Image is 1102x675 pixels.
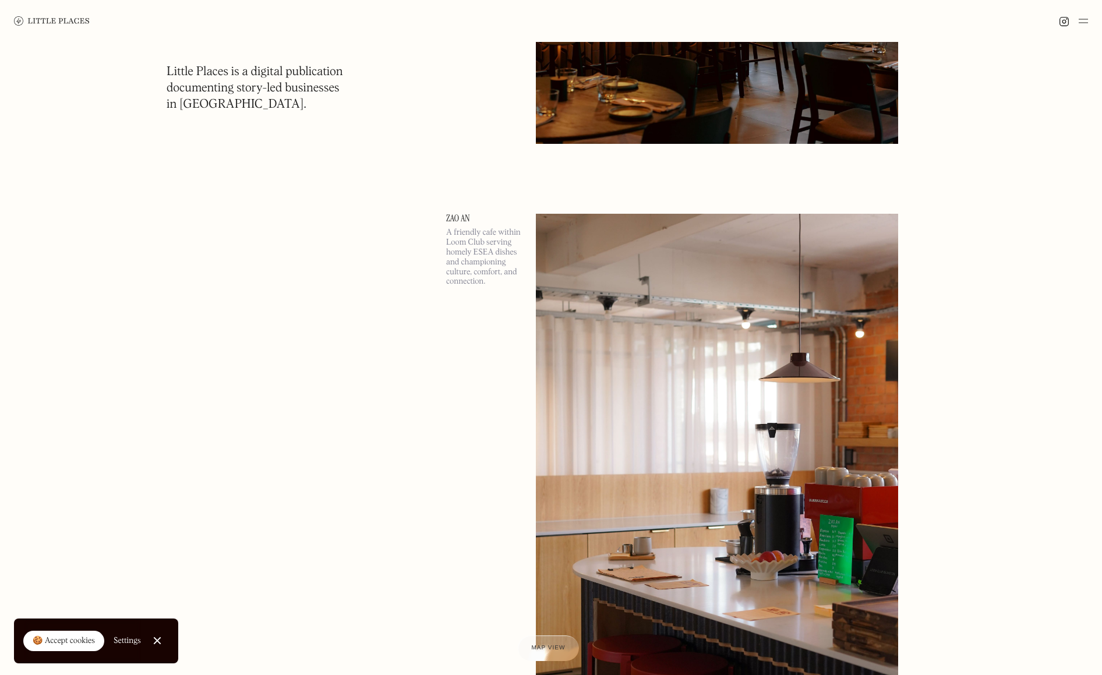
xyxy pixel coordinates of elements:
a: Settings [114,628,141,654]
a: Map view [518,635,580,661]
a: 🍪 Accept cookies [23,631,104,652]
h1: Little Places is a digital publication documenting story-led businesses in [GEOGRAPHIC_DATA]. [167,64,343,113]
a: Close Cookie Popup [146,629,169,652]
a: Zao An [446,214,522,223]
div: 🍪 Accept cookies [33,635,95,647]
p: A friendly cafe within Loom Club serving homely ESEA dishes and championing culture, comfort, and... [446,228,522,287]
span: Map view [532,645,566,651]
div: Settings [114,637,141,645]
